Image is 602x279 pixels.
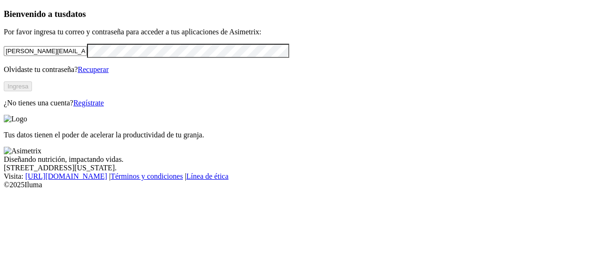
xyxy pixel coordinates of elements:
div: © 2025 Iluma [4,181,598,189]
button: Ingresa [4,81,32,91]
a: Términos y condiciones [111,172,183,180]
img: Asimetrix [4,147,41,155]
img: Logo [4,115,27,123]
a: Recuperar [78,65,109,73]
p: Por favor ingresa tu correo y contraseña para acceder a tus aplicaciones de Asimetrix: [4,28,598,36]
p: Olvidaste tu contraseña? [4,65,598,74]
span: datos [66,9,86,19]
div: Diseñando nutrición, impactando vidas. [4,155,598,164]
a: [URL][DOMAIN_NAME] [25,172,107,180]
a: Línea de ética [186,172,229,180]
p: ¿No tienes una cuenta? [4,99,598,107]
a: Regístrate [73,99,104,107]
p: Tus datos tienen el poder de acelerar la productividad de tu granja. [4,131,598,139]
h3: Bienvenido a tus [4,9,598,19]
div: [STREET_ADDRESS][US_STATE]. [4,164,598,172]
input: Tu correo [4,46,87,56]
div: Visita : | | [4,172,598,181]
